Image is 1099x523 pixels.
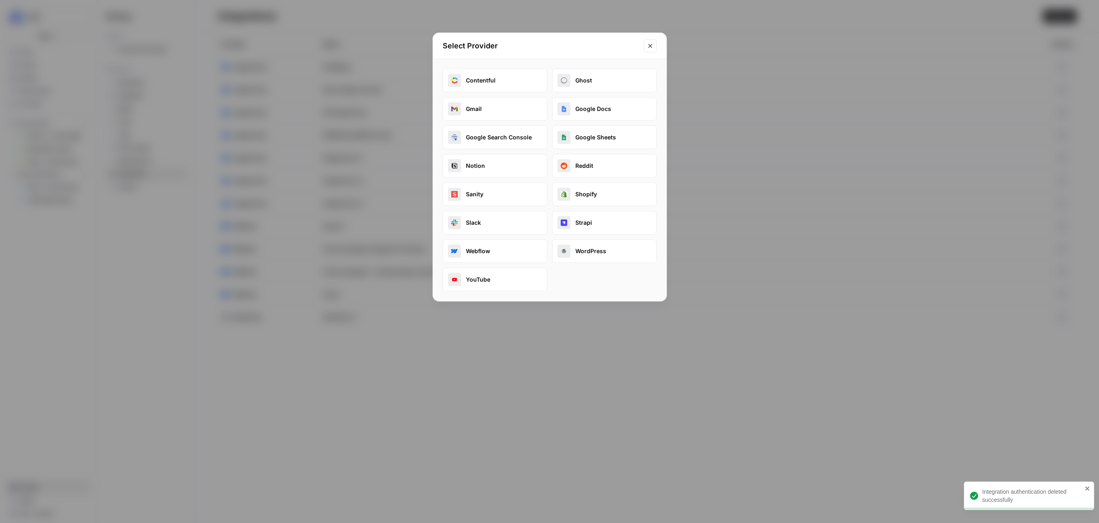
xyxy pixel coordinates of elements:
[451,106,458,112] img: gmail
[451,276,458,283] img: youtube
[982,488,1082,504] div: Integration authentication deleted successfully
[1085,485,1090,492] button: close
[451,134,458,141] img: google_search_console
[451,191,458,197] img: sanity
[552,239,657,263] button: wordpressWordPress
[552,154,657,178] button: redditReddit
[443,69,547,92] button: contentfulContentful
[561,134,567,141] img: google_sheets
[443,154,547,178] button: notionNotion
[443,126,547,149] button: google_search_consoleGoogle Search Console
[561,163,567,169] img: reddit
[561,191,567,197] img: shopify
[443,182,547,206] button: sanitySanity
[443,239,547,263] button: webflow_oauthWebflow
[552,126,657,149] button: google_sheetsGoogle Sheets
[552,211,657,234] button: strapiStrapi
[443,268,547,291] button: youtubeYouTube
[552,97,657,121] button: google_docsGoogle Docs
[561,106,567,112] img: google_docs
[552,182,657,206] button: shopifyShopify
[552,69,657,92] button: ghostGhost
[451,77,458,84] img: contentful
[443,40,639,52] h2: Select Provider
[451,219,458,226] img: slack
[561,248,567,254] img: wordpress
[443,211,547,234] button: slackSlack
[561,219,567,226] img: strapi
[443,97,547,121] button: gmailGmail
[644,39,657,52] button: Close modal
[561,77,567,84] img: ghost
[451,248,458,254] img: webflow_oauth
[451,163,458,169] img: notion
